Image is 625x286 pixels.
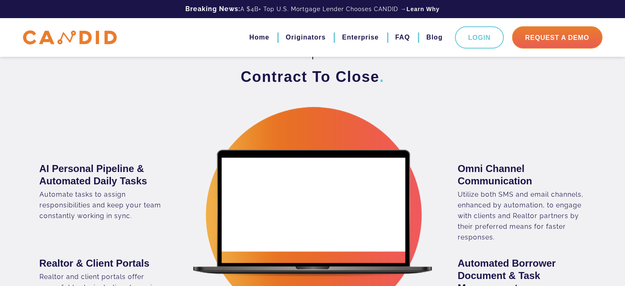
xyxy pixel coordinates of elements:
[458,189,586,243] div: Utilize both SMS and email channels, enhanced by automation, to engage with clients and Realtor p...
[380,68,385,85] span: .
[458,163,586,187] h3: Omni Channel Communication
[286,30,325,44] a: Originators
[39,257,168,270] h3: Realtor & Client Portals
[39,189,168,221] div: Automate tasks to assign responsibilities and keep your team constantly working in sync.
[39,67,586,86] h3: Contract To Close
[39,163,168,187] h3: AI Personal Pipeline & Automated Daily Tasks
[185,5,240,13] b: Breaking News:
[455,26,504,49] a: Login
[249,30,269,44] a: Home
[406,5,440,13] a: Learn Why
[395,30,410,44] a: FAQ
[342,30,378,44] a: Enterprise
[426,30,443,44] a: Blog
[512,26,602,49] a: Request A Demo
[23,30,117,45] img: CANDID APP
